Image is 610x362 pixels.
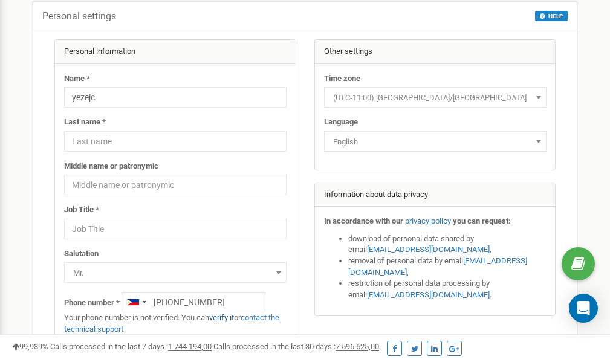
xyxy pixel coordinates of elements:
[42,11,116,22] h5: Personal settings
[315,183,556,207] div: Information about data privacy
[324,117,358,128] label: Language
[367,245,490,254] a: [EMAIL_ADDRESS][DOMAIN_NAME]
[55,40,296,64] div: Personal information
[453,216,511,225] strong: you can request:
[336,342,379,351] u: 7 596 625,00
[64,131,287,152] input: Last name
[535,11,568,21] button: HELP
[213,342,379,351] span: Calls processed in the last 30 days :
[328,89,542,106] span: (UTC-11:00) Pacific/Midway
[324,87,547,108] span: (UTC-11:00) Pacific/Midway
[122,292,265,312] input: +1-800-555-55-55
[122,293,150,312] div: Telephone country code
[405,216,451,225] a: privacy policy
[64,297,120,309] label: Phone number *
[324,216,403,225] strong: In accordance with our
[68,265,282,282] span: Mr.
[64,313,279,334] a: contact the technical support
[569,294,598,323] div: Open Intercom Messenger
[64,248,99,260] label: Salutation
[64,87,287,108] input: Name
[64,219,287,239] input: Job Title
[12,342,48,351] span: 99,989%
[348,256,547,278] li: removal of personal data by email ,
[64,161,158,172] label: Middle name or patronymic
[348,278,547,300] li: restriction of personal data processing by email .
[64,262,287,283] span: Mr.
[209,313,234,322] a: verify it
[315,40,556,64] div: Other settings
[348,256,527,277] a: [EMAIL_ADDRESS][DOMAIN_NAME]
[348,233,547,256] li: download of personal data shared by email ,
[64,117,106,128] label: Last name *
[324,73,360,85] label: Time zone
[64,175,287,195] input: Middle name or patronymic
[50,342,212,351] span: Calls processed in the last 7 days :
[367,290,490,299] a: [EMAIL_ADDRESS][DOMAIN_NAME]
[168,342,212,351] u: 1 744 194,00
[328,134,542,150] span: English
[64,73,90,85] label: Name *
[324,131,547,152] span: English
[64,204,99,216] label: Job Title *
[64,312,287,335] p: Your phone number is not verified. You can or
